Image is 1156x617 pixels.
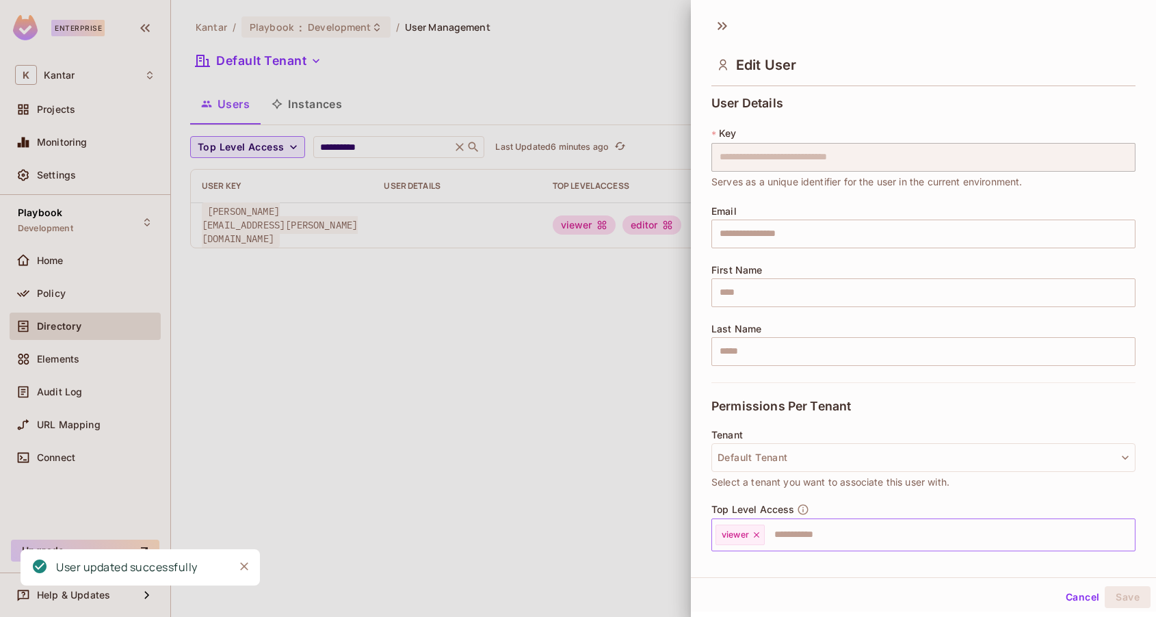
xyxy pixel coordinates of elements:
[711,475,949,490] span: Select a tenant you want to associate this user with.
[711,443,1135,472] button: Default Tenant
[711,504,794,515] span: Top Level Access
[722,529,749,540] span: viewer
[736,57,796,73] span: Edit User
[715,525,765,545] div: viewer
[711,399,851,413] span: Permissions Per Tenant
[711,430,743,441] span: Tenant
[711,324,761,334] span: Last Name
[711,174,1023,189] span: Serves as a unique identifier for the user in the current environment.
[711,96,783,110] span: User Details
[711,206,737,217] span: Email
[711,554,921,569] span: Assign the user permission to a resource type
[1060,586,1105,608] button: Cancel
[1105,586,1151,608] button: Save
[56,559,198,576] div: User updated successfully
[711,265,763,276] span: First Name
[1128,533,1131,536] button: Open
[719,128,736,139] span: Key
[234,556,254,577] button: Close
